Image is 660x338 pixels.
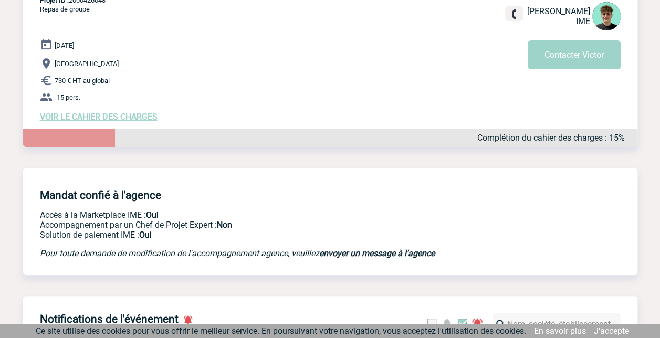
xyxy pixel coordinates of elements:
[36,326,526,336] span: Ce site utilise des cookies pour vous offrir le meilleur service. En poursuivant votre navigation...
[534,326,586,336] a: En savoir plus
[40,112,158,122] a: VOIR LE CAHIER DES CHARGES
[217,220,232,230] b: Non
[40,313,179,325] h4: Notifications de l'événement
[40,230,476,240] p: Conformité aux process achat client, Prise en charge de la facturation, Mutualisation de plusieur...
[319,248,435,258] a: envoyer un message à l'agence
[40,210,476,220] p: Accès à la Marketplace IME :
[55,60,119,68] span: [GEOGRAPHIC_DATA]
[40,220,476,230] p: Prestation payante
[592,2,621,30] img: 131612-0.png
[40,5,90,13] span: Repas de groupe
[146,210,159,220] b: Oui
[509,9,519,19] img: fixe.png
[57,93,80,101] span: 15 pers.
[139,230,152,240] b: Oui
[594,326,629,336] a: J'accepte
[40,248,435,258] em: Pour toute demande de modification de l'accompagnement agence, veuillez
[55,77,110,85] span: 730 € HT au global
[576,16,590,26] span: IME
[55,41,74,49] span: [DATE]
[528,40,621,69] button: Contacter Victor
[527,6,590,16] span: [PERSON_NAME]
[40,189,161,202] h4: Mandat confié à l'agence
